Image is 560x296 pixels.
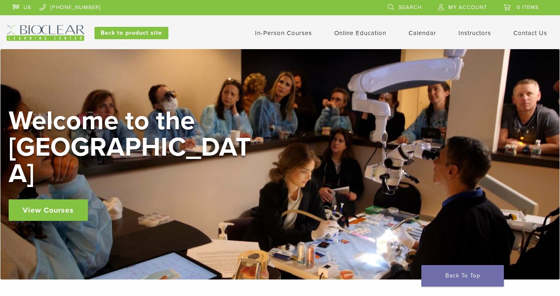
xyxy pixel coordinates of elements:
[95,27,168,39] a: Back to product site
[409,29,436,37] a: Calendar
[399,4,422,11] span: Search
[334,29,386,37] a: Online Education
[458,29,491,37] a: Instructors
[517,4,539,11] span: 0 items
[513,29,547,37] a: Contact Us
[421,265,504,287] a: Back To Top
[9,199,88,221] a: View Courses
[9,108,256,187] h2: Welcome to the [GEOGRAPHIC_DATA]
[255,29,312,37] a: In-Person Courses
[7,25,84,41] img: Bioclear
[448,4,487,11] span: My Account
